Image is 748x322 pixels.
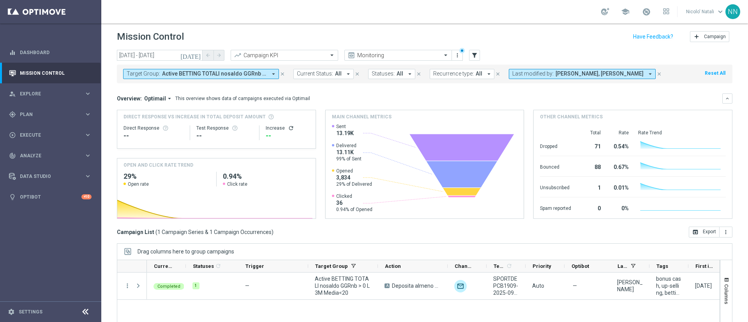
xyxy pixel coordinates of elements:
[656,263,668,269] span: Tags
[416,71,422,77] i: close
[280,71,285,77] i: close
[8,308,15,315] i: settings
[469,50,480,61] button: filter_alt
[610,139,629,152] div: 0.54%
[459,48,465,53] div: There are unsaved changes
[315,275,371,296] span: Active BETTING TOTALI nosaldo GGRnb > 0 L3M Media<20
[266,125,309,131] div: Increase
[117,229,273,236] h3: Campaign List
[336,174,372,181] span: 3,834
[725,96,730,101] i: keyboard_arrow_down
[157,284,180,289] span: Completed
[690,31,729,42] button: add Campaign
[315,263,348,269] span: Target Group
[179,50,203,62] button: [DATE]
[689,229,732,235] multiple-options-button: Export to CSV
[693,33,700,40] i: add
[336,181,372,187] span: 29% of Delivered
[9,70,92,76] button: Mission Control
[509,69,656,79] button: Last modified by: [PERSON_NAME], [PERSON_NAME] arrow_drop_down
[154,263,173,269] span: Current Status
[9,173,92,179] button: Data Studio keyboard_arrow_right
[580,139,601,152] div: 71
[153,282,184,290] colored-tag: Completed
[84,90,92,97] i: keyboard_arrow_right
[385,263,401,269] span: Action
[610,181,629,193] div: 0.01%
[9,132,92,138] button: play_circle_outline Execute keyboard_arrow_right
[138,248,234,255] div: Row Groups
[704,34,726,39] span: Campaign
[633,34,673,39] input: Have Feedback?
[610,130,629,136] div: Rate
[336,193,372,199] span: Clicked
[336,123,354,130] span: Sent
[415,70,422,78] button: close
[123,113,266,120] span: Direct Response VS Increase In Total Deposit Amount
[723,229,729,235] i: more_vert
[142,95,175,102] button: Optimail arrow_drop_down
[9,63,92,83] div: Mission Control
[20,42,92,63] a: Dashboard
[293,69,354,79] button: Current Status: All arrow_drop_down
[716,7,725,16] span: keyboard_arrow_down
[205,53,211,58] i: arrow_back
[272,229,273,236] span: )
[196,125,253,131] div: Test Response
[723,284,730,304] span: Columns
[540,139,571,152] div: Dropped
[540,201,571,214] div: Spam reported
[392,282,441,289] span: Deposita almeno 10 e gioca con quota e legatura 4 per cb perso 15% fino a 10€
[540,181,571,193] div: Unsubscribed
[493,275,519,296] span: SPORTDEPCB1909-2025-09-19
[580,160,601,172] div: 88
[695,282,712,289] div: 19 Sep 2025, Friday
[127,70,160,77] span: Target Group:
[175,95,310,102] div: This overview shows data of campaigns executed via Optimail
[336,143,362,149] span: Delivered
[20,133,84,137] span: Execute
[345,70,352,77] i: arrow_drop_down
[203,50,213,61] button: arrow_back
[692,229,699,235] i: open_in_browser
[540,113,603,120] h4: Other channel metrics
[123,172,210,181] h2: 29%
[227,181,247,187] span: Click rate
[9,132,84,139] div: Execute
[495,71,501,77] i: close
[610,201,629,214] div: 0%
[722,93,732,104] button: keyboard_arrow_down
[335,70,342,77] span: All
[297,70,333,77] span: Current Status:
[455,263,473,269] span: Channel
[336,199,372,206] span: 36
[144,95,166,102] span: Optimail
[20,112,84,117] span: Plan
[9,91,92,97] button: person_search Explore keyboard_arrow_right
[720,227,732,238] button: more_vert
[84,131,92,139] i: keyboard_arrow_right
[155,229,157,236] span: (
[454,280,467,292] div: Optimail
[580,181,601,193] div: 1
[494,70,501,78] button: close
[123,131,183,141] div: --
[725,4,740,19] div: NN
[193,263,214,269] span: Statuses
[123,69,279,79] button: Target Group: Active BETTING TOTALI nosaldo GGRnb > 0 L3M Media<20 arrow_drop_down
[355,71,360,77] i: close
[580,201,601,214] div: 0
[533,263,551,269] span: Priority
[9,42,92,63] div: Dashboard
[279,70,286,78] button: close
[385,283,390,288] span: A
[336,206,372,213] span: 0.94% of Opened
[84,111,92,118] i: keyboard_arrow_right
[9,194,92,200] button: lightbulb Optibot +10
[234,51,242,59] i: trending_up
[123,162,193,169] h4: OPEN AND CLICK RATE TREND
[336,149,362,156] span: 13.11K
[20,174,84,179] span: Data Studio
[695,263,714,269] span: First in Range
